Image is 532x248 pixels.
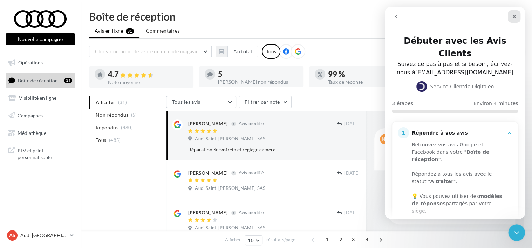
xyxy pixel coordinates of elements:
[4,143,76,164] a: PLV et print personnalisable
[108,80,188,85] div: Note moyenne
[239,96,292,108] button: Filtrer par note
[18,130,46,136] span: Médiathèque
[225,236,241,243] span: Afficher
[328,80,408,84] div: Taux de réponse
[218,80,298,84] div: [PERSON_NAME] non répondus
[344,121,360,127] span: [DATE]
[248,237,254,243] span: 10
[245,235,262,245] button: 10
[195,225,265,231] span: Audi Saint-[PERSON_NAME] SAS
[508,224,525,241] iframe: Intercom live chat
[382,136,389,143] span: nd
[262,44,280,59] div: Tous
[4,108,76,123] a: Campagnes
[6,229,75,242] a: AS Audi [GEOGRAPHIC_DATA]
[216,46,258,57] button: Au total
[131,112,137,118] span: (5)
[96,137,106,144] span: Tous
[20,232,67,239] p: Audi [GEOGRAPHIC_DATA]
[121,125,133,130] span: (480)
[227,46,258,57] button: Au total
[188,146,314,153] div: Réparation Servofrein et réglage caméra
[238,210,264,215] span: Avis modifié
[109,137,121,143] span: (485)
[348,234,359,245] span: 3
[166,96,236,108] button: Tous les avis
[96,124,118,131] span: Répondus
[4,73,76,88] a: Boîte de réception31
[27,208,122,227] div: Répondre
[95,48,199,54] span: Choisir un point de vente ou un code magasin
[89,11,524,22] div: Boîte de réception
[195,185,265,192] span: Audi Saint-[PERSON_NAME] SAS
[361,234,373,245] span: 4
[218,70,298,78] div: 5
[89,46,212,57] button: Choisir un point de vente ou un code magasin
[4,91,76,105] a: Visibilité en ligne
[238,121,264,126] span: Avis modifié
[335,234,346,245] span: 2
[64,78,72,83] div: 31
[328,70,408,78] div: 99 %
[266,236,295,243] span: résultats/page
[6,33,75,45] button: Nouvelle campagne
[108,70,188,78] div: 4.7
[385,7,525,219] iframe: Intercom live chat
[18,146,72,161] span: PLV et print personnalisable
[18,112,43,118] span: Campagnes
[9,232,15,239] span: AS
[188,120,227,127] div: [PERSON_NAME]
[188,170,227,177] div: [PERSON_NAME]
[19,95,56,101] span: Visibilité en ligne
[238,170,264,176] span: Avis modifié
[195,136,265,142] span: Audi Saint-[PERSON_NAME] SAS
[18,77,58,83] span: Boîte de réception
[4,126,76,140] a: Médiathèque
[344,210,360,216] span: [DATE]
[146,27,180,34] span: Commentaires
[172,99,200,105] span: Tous les avis
[18,60,43,66] span: Opérations
[96,111,128,118] span: Non répondus
[344,170,360,177] span: [DATE]
[188,209,227,216] div: [PERSON_NAME]
[321,234,333,245] span: 1
[4,55,76,70] a: Opérations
